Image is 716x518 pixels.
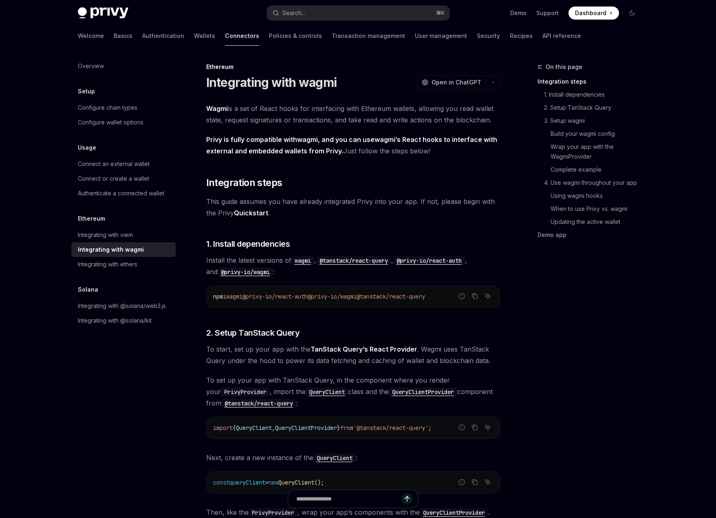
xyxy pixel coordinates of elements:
[416,75,486,89] button: Open in ChatGPT
[536,9,559,17] a: Support
[221,399,296,407] a: @tanstack/react-query
[297,135,318,144] a: wagmi
[538,88,645,101] a: 1. Install dependencies
[626,7,639,20] button: Toggle dark mode
[538,215,645,228] a: Updating the active wallet
[538,228,645,241] a: Demo app
[78,117,143,127] div: Configure wallet options
[233,424,236,432] span: {
[291,256,314,264] a: wagmi
[469,291,480,301] button: Copy the contents from the code block
[538,75,645,88] a: Integration steps
[226,293,242,300] span: wagmi
[575,9,606,17] span: Dashboard
[456,477,467,487] button: Report incorrect code
[71,242,176,257] a: Integrating with wagmi
[538,101,645,114] a: 2. Setup TanStack Query
[306,387,348,396] code: QueryClient
[316,256,391,265] code: @tanstack/react-query
[78,174,149,184] div: Connect or create a wallet
[314,479,324,486] span: ();
[393,256,465,265] code: @privy-io/react-auth
[282,8,305,18] div: Search...
[206,343,500,366] span: To start, set up your app with the . Wagmi uses TanStack Query under the hood to power its data f...
[221,399,296,408] code: @tanstack/react-query
[337,424,340,432] span: }
[213,479,229,486] span: const
[71,299,176,313] a: Integrating with @solana/web3.js
[538,114,645,127] a: 3. Setup wagmi
[206,238,290,250] span: 1. Install dependencies
[278,479,314,486] span: QueryClient
[308,293,357,300] span: @privy-io/wagmi
[206,327,300,339] span: 2. Setup TanStack Query
[206,255,500,277] span: Install the latest versions of , , , and :
[71,228,176,242] a: Integrating with viem
[71,157,176,171] a: Connect an external wallet
[71,59,176,73] a: Overview
[340,424,353,432] span: from
[242,293,308,300] span: @privy-io/react-auth
[206,103,500,126] span: is a set of React hooks for interfacing with Ethereum wallets, allowing you read wallet state, re...
[78,188,164,198] div: Authenticate a connected wallet
[78,159,150,169] div: Connect an external wallet
[482,291,493,301] button: Ask AI
[482,422,493,433] button: Ask AI
[194,26,215,46] a: Wallets
[71,186,176,201] a: Authenticate a connected wallet
[225,26,259,46] a: Connectors
[221,387,270,396] code: PrivyProvider
[546,62,582,72] span: On this page
[538,163,645,176] a: Complete example
[78,301,166,311] div: Integrating with @solana/web3.js
[206,75,337,90] h1: Integrating with wagmi
[71,313,176,328] a: Integrating with @solana/kit
[538,140,645,163] a: Wrap your app with the WagmiProvider
[538,176,645,189] a: 4. Use wagmi throughout your app
[218,268,273,277] code: @privy-io/wagmi
[206,104,228,113] a: Wagmi
[206,63,500,71] div: Ethereum
[78,245,144,255] div: Integrating with wagmi
[432,78,481,86] span: Open in ChatGPT
[306,387,348,396] a: QueryClient
[78,285,98,294] h5: Solana
[78,61,104,71] div: Overview
[428,424,432,432] span: ;
[469,477,480,487] button: Copy the contents from the code block
[267,6,449,20] button: Open search
[78,143,96,153] h5: Usage
[71,115,176,130] a: Configure wallet options
[456,422,467,433] button: Report incorrect code
[316,256,391,264] a: @tanstack/react-query
[296,490,401,508] input: Ask a question...
[223,293,226,300] span: i
[71,100,176,115] a: Configure chain types
[206,196,500,219] span: This guide assumes you have already integrated Privy into your app. If not, please begin with the...
[538,127,645,140] a: Build your wagmi config
[114,26,132,46] a: Basics
[482,477,493,487] button: Ask AI
[469,422,480,433] button: Copy the contents from the code block
[538,189,645,202] a: Using wagmi hooks
[375,135,395,144] a: wagmi
[332,26,405,46] a: Transaction management
[78,214,105,224] h5: Ethereum
[78,259,137,269] div: Integrating with ethers
[78,26,104,46] a: Welcome
[234,209,268,217] a: Quickstart
[142,26,184,46] a: Authentication
[568,7,619,20] a: Dashboard
[311,345,417,354] a: TanStack Query’s React Provider
[206,176,282,189] span: Integration steps
[456,291,467,301] button: Report incorrect code
[213,293,223,300] span: npm
[78,230,133,240] div: Integrating with viem
[206,135,497,155] strong: Privy is fully compatible with , and you can use ’s React hooks to interface with external and em...
[542,26,581,46] a: API reference
[206,452,500,463] span: Next, create a new instance of the :
[272,424,275,432] span: ,
[510,26,533,46] a: Recipes
[313,454,356,462] a: QueryClient
[357,293,425,300] span: @tanstack/react-query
